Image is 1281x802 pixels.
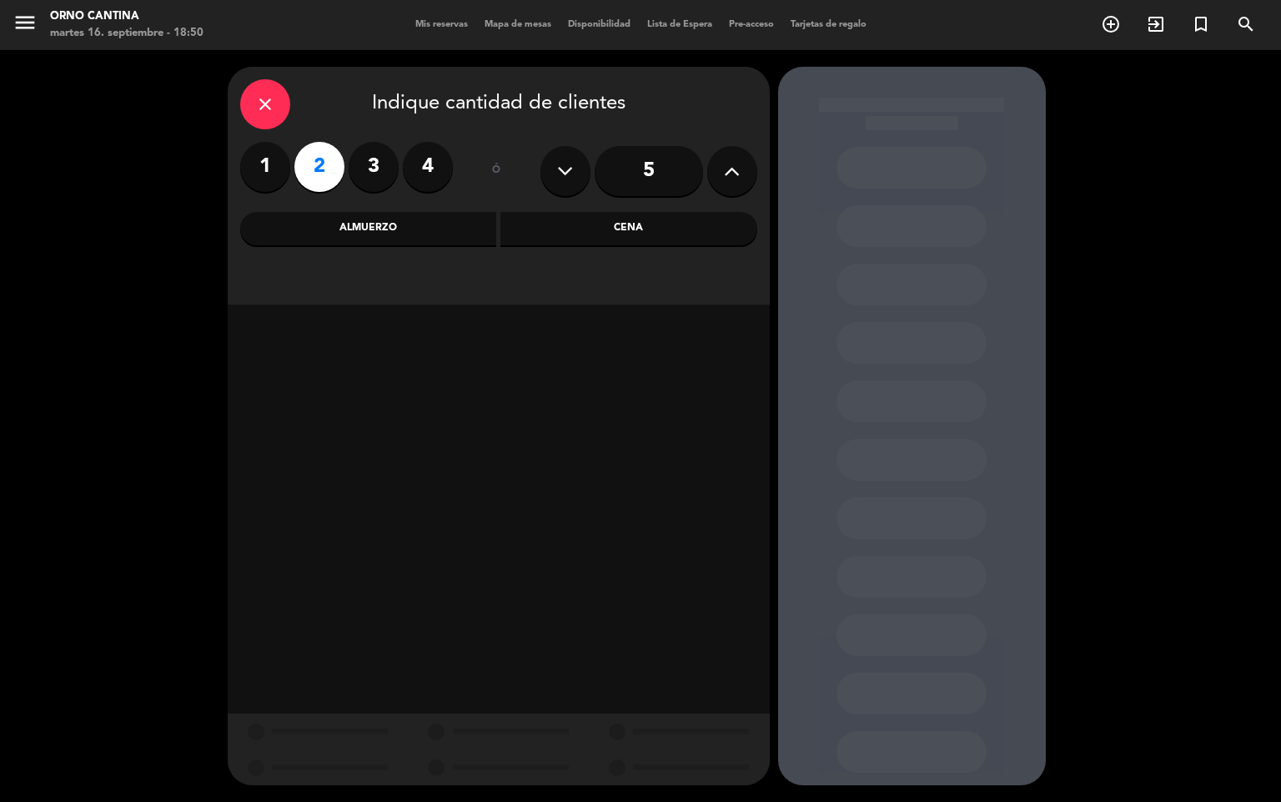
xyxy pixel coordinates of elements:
label: 2 [294,142,344,192]
div: Almuerzo [240,212,497,245]
i: close [255,94,275,114]
div: Indique cantidad de clientes [240,79,757,129]
label: 1 [240,142,290,192]
span: Mapa de mesas [476,20,560,29]
label: 3 [349,142,399,192]
span: Mis reservas [407,20,476,29]
label: 4 [403,142,453,192]
i: exit_to_app [1146,14,1166,34]
i: turned_in_not [1191,14,1211,34]
span: Lista de Espera [639,20,721,29]
i: add_circle_outline [1101,14,1121,34]
span: Tarjetas de regalo [782,20,875,29]
div: Cena [500,212,757,245]
div: Orno Cantina [50,8,203,25]
div: ó [470,142,524,200]
i: search [1236,14,1256,34]
span: Disponibilidad [560,20,639,29]
span: Pre-acceso [721,20,782,29]
div: martes 16. septiembre - 18:50 [50,25,203,42]
button: menu [13,10,38,41]
i: menu [13,10,38,35]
